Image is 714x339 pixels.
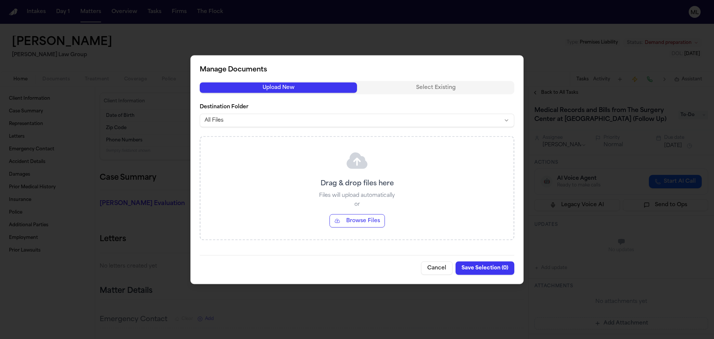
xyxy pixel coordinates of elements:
[200,82,357,93] button: Upload New
[200,103,514,111] label: Destination Folder
[421,261,453,275] button: Cancel
[329,214,385,227] button: Browse Files
[200,64,514,75] h2: Manage Documents
[321,178,394,189] p: Drag & drop files here
[456,261,514,275] button: Save Selection (0)
[357,82,514,93] button: Select Existing
[319,192,395,199] p: Files will upload automatically
[354,201,360,208] p: or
